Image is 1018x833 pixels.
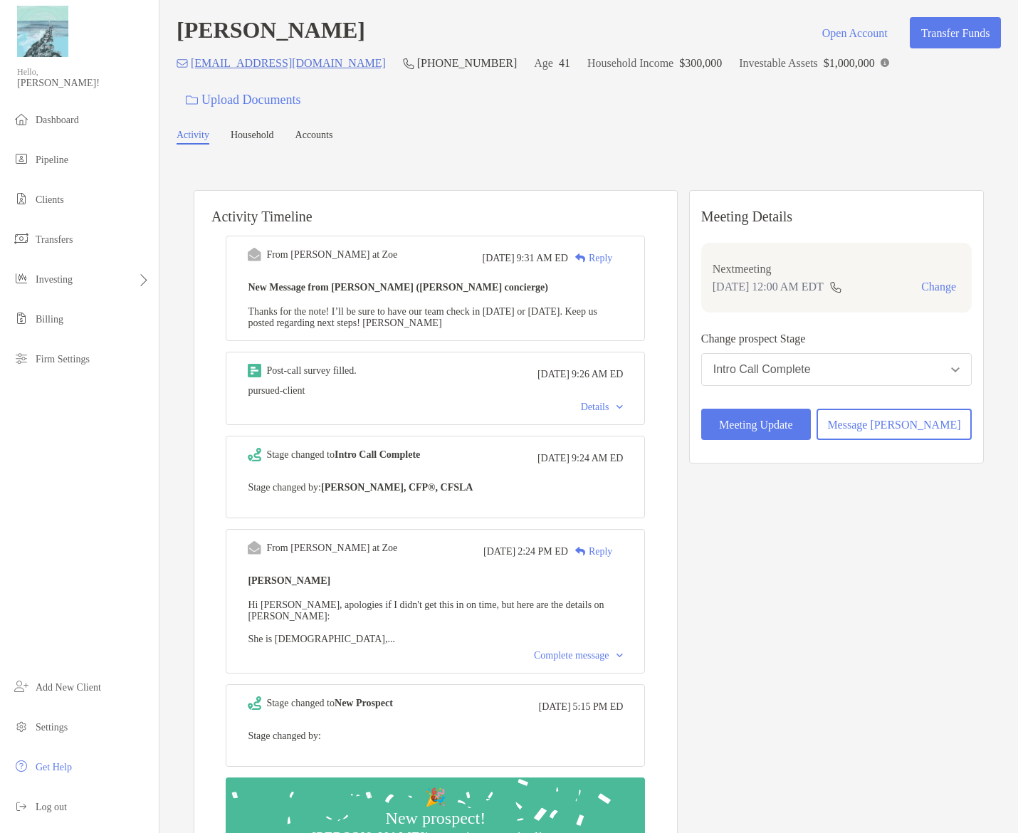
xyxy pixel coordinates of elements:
[419,787,452,808] div: 🎉
[517,253,568,264] span: 9:31 AM ED
[403,58,414,69] img: Phone Icon
[537,369,570,380] span: [DATE]
[568,251,612,266] div: Reply
[713,278,824,295] p: [DATE] 12:00 AM EDT
[191,54,386,72] p: [EMAIL_ADDRESS][DOMAIN_NAME]
[266,365,356,377] div: Post-call survey filled.
[13,110,30,127] img: dashboard icon
[13,718,30,735] img: settings icon
[13,758,30,775] img: get-help icon
[335,698,393,708] b: New Prospect
[266,249,397,261] div: From [PERSON_NAME] at Zoe
[13,797,30,814] img: logout icon
[951,367,960,372] img: Open dropdown arrow
[616,654,623,658] img: Chevron icon
[739,54,818,72] p: Investable Assets
[534,54,553,72] p: Age
[177,85,310,115] a: Upload Documents
[537,453,570,464] span: [DATE]
[881,58,889,67] img: Info Icon
[559,54,570,72] p: 41
[248,306,597,328] span: Thanks for the note! I’ll be sure to have our team check in [DATE] or [DATE]. Keep us posted rega...
[572,369,623,380] span: 9:26 AM ED
[335,449,420,460] b: Intro Call Complete
[482,253,514,264] span: [DATE]
[194,191,677,225] h6: Activity Timeline
[701,409,811,440] button: Meeting Update
[575,547,586,556] img: Reply icon
[701,208,972,226] p: Meeting Details
[36,802,67,812] span: Log out
[713,363,811,376] div: Intro Call Complete
[713,260,960,278] p: Next meeting
[36,274,73,285] span: Investing
[534,650,623,661] div: Complete message
[17,78,150,89] span: [PERSON_NAME]!
[177,59,188,68] img: Email Icon
[13,150,30,167] img: pipeline icon
[13,678,30,695] img: add_new_client icon
[186,95,198,105] img: button icon
[248,282,548,293] b: New Message from [PERSON_NAME] ([PERSON_NAME] concierge)
[701,330,972,347] p: Change prospect Stage
[321,482,473,493] b: [PERSON_NAME], CFP®, CFSLA
[17,6,68,57] img: Zoe Logo
[36,722,68,733] span: Settings
[248,385,305,396] span: pursued-client
[248,727,623,745] p: Stage changed by:
[817,409,972,440] button: Message [PERSON_NAME]
[266,698,392,709] div: Stage changed to
[518,546,568,557] span: 2:24 PM ED
[266,543,397,554] div: From [PERSON_NAME] at Zoe
[248,448,261,461] img: Event icon
[177,17,365,48] h4: [PERSON_NAME]
[36,234,73,245] span: Transfers
[573,701,624,713] span: 5:15 PM ED
[231,130,274,145] a: Household
[248,541,261,555] img: Event icon
[13,270,30,287] img: investing icon
[910,17,1001,48] button: Transfer Funds
[13,310,30,327] img: billing icon
[824,54,875,72] p: $1,000,000
[295,130,333,145] a: Accounts
[380,808,492,829] div: New prospect!
[701,353,972,386] button: Intro Call Complete
[538,701,570,713] span: [DATE]
[248,248,261,261] img: Event icon
[587,54,673,72] p: Household Income
[581,402,624,413] div: Details
[266,449,420,461] div: Stage changed to
[917,280,960,294] button: Change
[13,230,30,247] img: transfers icon
[36,115,79,125] span: Dashboard
[829,281,842,293] img: communication type
[248,575,330,586] b: [PERSON_NAME]
[679,54,722,72] p: $300,000
[811,17,898,48] button: Open Account
[248,696,261,710] img: Event icon
[36,762,72,772] span: Get Help
[417,54,517,72] p: [PHONE_NUMBER]
[575,253,586,263] img: Reply icon
[36,314,63,325] span: Billing
[248,364,261,377] img: Event icon
[13,350,30,367] img: firm-settings icon
[177,130,209,145] a: Activity
[616,405,623,409] img: Chevron icon
[36,194,64,205] span: Clients
[483,546,515,557] span: [DATE]
[248,478,623,496] p: Stage changed by:
[13,190,30,207] img: clients icon
[572,453,623,464] span: 9:24 AM ED
[36,682,101,693] span: Add New Client
[248,599,604,644] span: Hi [PERSON_NAME], apologies if I didn't get this in on time, but here are the details on [PERSON_...
[568,544,612,559] div: Reply
[36,354,90,365] span: Firm Settings
[36,154,68,165] span: Pipeline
